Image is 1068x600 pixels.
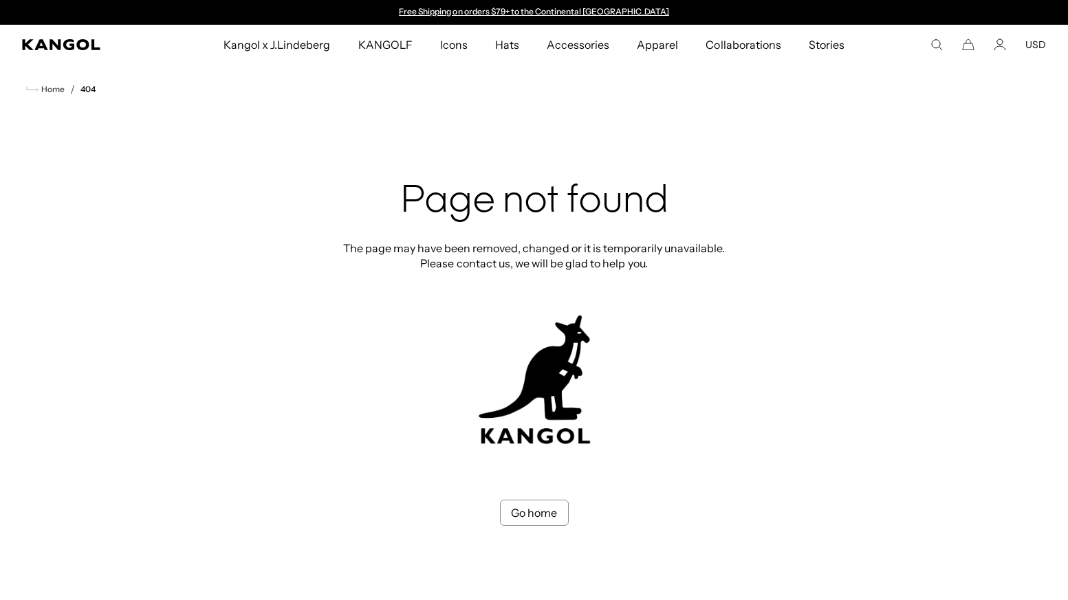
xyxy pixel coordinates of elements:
a: KANGOLF [345,25,426,65]
button: USD [1025,38,1046,51]
span: Kangol x J.Lindeberg [224,25,331,65]
span: Collaborations [706,25,781,65]
span: Apparel [637,25,678,65]
div: 1 of 2 [393,7,676,18]
a: Collaborations [692,25,794,65]
summary: Search here [930,38,943,51]
span: Hats [495,25,519,65]
span: Home [39,85,65,94]
a: Go home [500,500,569,526]
div: Announcement [393,7,676,18]
a: Apparel [623,25,692,65]
h2: Page not found [339,180,730,224]
img: kangol-404-logo.jpg [476,315,593,445]
span: KANGOLF [358,25,413,65]
button: Cart [962,38,974,51]
slideshow-component: Announcement bar [393,7,676,18]
a: Home [26,83,65,96]
a: Icons [426,25,481,65]
a: Kangol x J.Lindeberg [210,25,345,65]
a: Free Shipping on orders $79+ to the Continental [GEOGRAPHIC_DATA] [399,6,669,16]
a: Stories [795,25,858,65]
span: Stories [809,25,844,65]
p: The page may have been removed, changed or it is temporarily unavailable. Please contact us, we w... [339,241,730,271]
a: Hats [481,25,533,65]
li: / [65,81,75,98]
a: Accessories [533,25,623,65]
span: Icons [440,25,468,65]
span: Accessories [547,25,609,65]
a: Kangol [22,39,147,50]
a: Account [994,38,1006,51]
a: 404 [80,85,96,94]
